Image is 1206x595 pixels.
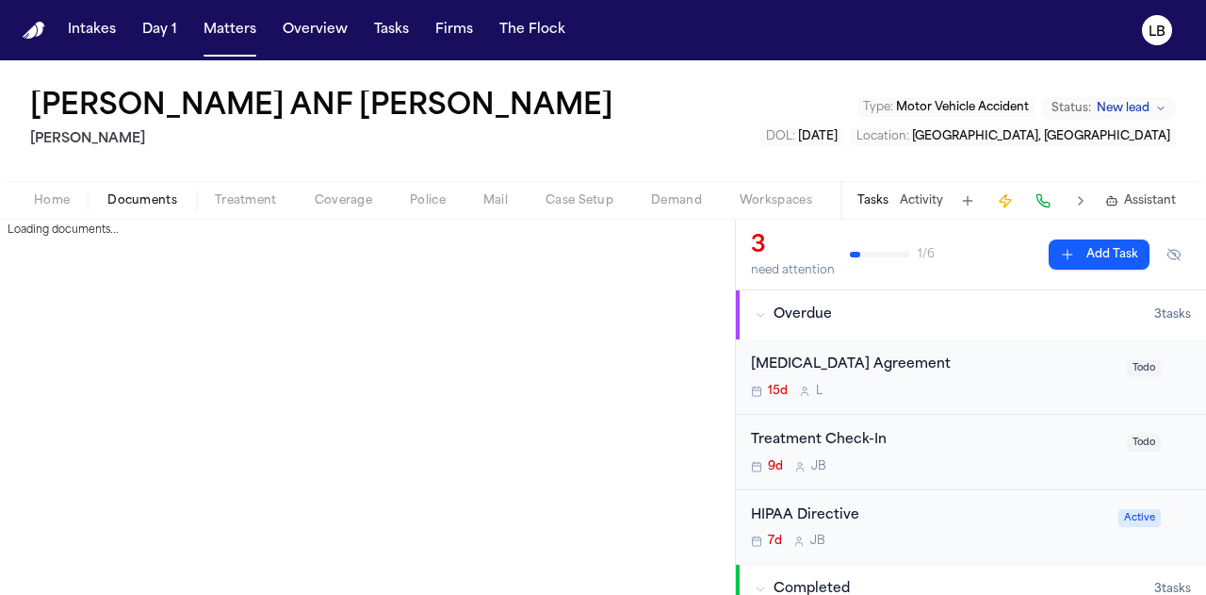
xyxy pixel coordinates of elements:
[1042,97,1176,120] button: Change status from New lead
[751,263,835,278] div: need attention
[23,22,45,40] a: Home
[1118,509,1161,527] span: Active
[736,415,1206,490] div: Open task: Treatment Check-In
[740,193,812,208] span: Workspaces
[315,193,372,208] span: Coverage
[992,188,1019,214] button: Create Immediate Task
[798,131,838,142] span: [DATE]
[1049,240,1149,270] button: Add Task
[900,193,943,208] button: Activity
[1030,188,1056,214] button: Make a Call
[410,193,446,208] span: Police
[768,459,783,474] span: 9d
[856,131,909,142] span: Location :
[1157,240,1191,270] button: Hide completed tasks (⌘⇧H)
[483,193,508,208] span: Mail
[768,384,788,399] span: 15d
[954,188,981,214] button: Add Task
[1105,193,1176,208] button: Assistant
[751,430,1116,452] div: Treatment Check-In
[751,355,1116,376] div: [MEDICAL_DATA] Agreement
[811,459,826,474] span: J B
[736,490,1206,565] div: Open task: HIPAA Directive
[816,384,823,399] span: L
[30,91,613,124] button: Edit matter name
[768,534,782,549] span: 7d
[1124,193,1176,208] span: Assistant
[1127,434,1161,452] span: Todo
[810,534,825,549] span: J B
[863,102,893,113] span: Type :
[896,102,1029,113] span: Motor Vehicle Accident
[275,13,355,47] button: Overview
[492,13,573,47] button: The Flock
[1154,307,1191,322] span: 3 task s
[34,193,70,208] span: Home
[912,131,1170,142] span: [GEOGRAPHIC_DATA], [GEOGRAPHIC_DATA]
[751,231,835,261] div: 3
[857,193,888,208] button: Tasks
[135,13,185,47] button: Day 1
[30,128,621,151] h2: [PERSON_NAME]
[1051,101,1091,116] span: Status:
[546,193,613,208] span: Case Setup
[774,306,832,324] span: Overdue
[736,339,1206,415] div: Open task: Retainer Agreement
[196,13,264,47] button: Matters
[1127,359,1161,377] span: Todo
[107,193,177,208] span: Documents
[428,13,481,47] button: Firms
[23,22,45,40] img: Finch Logo
[60,13,123,47] button: Intakes
[751,505,1107,527] div: HIPAA Directive
[215,193,277,208] span: Treatment
[857,98,1035,117] button: Edit Type: Motor Vehicle Accident
[736,290,1206,339] button: Overdue3tasks
[30,91,613,124] h1: [PERSON_NAME] ANF [PERSON_NAME]
[918,247,935,262] span: 1 / 6
[367,13,416,47] button: Tasks
[760,127,843,146] button: Edit DOL: 2025-06-08
[1097,101,1149,116] span: New lead
[851,127,1176,146] button: Edit Location: Horizon City, TX
[651,193,702,208] span: Demand
[766,131,795,142] span: DOL :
